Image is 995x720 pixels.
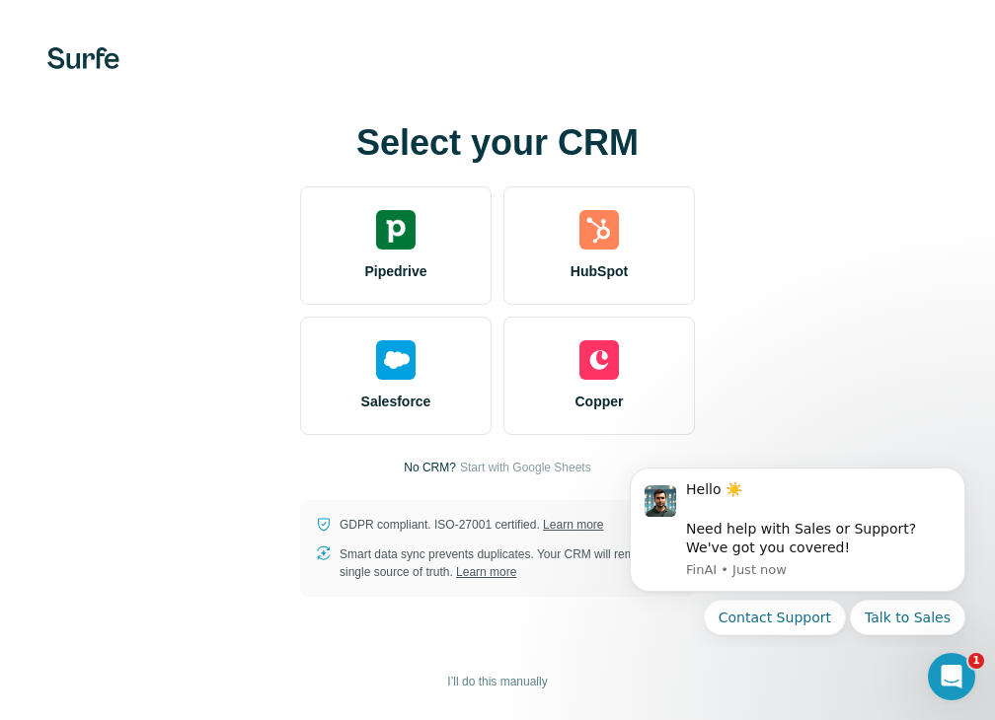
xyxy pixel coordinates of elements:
[928,653,975,700] iframe: Intercom live chat
[300,123,695,163] h1: Select your CRM
[47,47,119,69] img: Surfe's logo
[361,392,431,411] span: Salesforce
[543,518,603,532] a: Learn more
[364,261,426,281] span: Pipedrive
[447,673,547,690] span: I’ll do this manually
[460,459,591,476] button: Start with Google Sheets
[600,451,995,647] iframe: Intercom notifications message
[968,653,984,669] span: 1
[579,210,619,250] img: hubspot's logo
[376,210,416,250] img: pipedrive's logo
[571,261,628,281] span: HubSpot
[575,392,624,411] span: Copper
[579,340,619,380] img: copper's logo
[340,545,679,581] p: Smart data sync prevents duplicates. Your CRM will remain the single source of truth.
[340,516,603,534] p: GDPR compliant. ISO-27001 certified.
[404,459,456,476] p: No CRM?
[456,565,516,579] a: Learn more
[376,340,416,380] img: salesforce's logo
[433,667,561,696] button: I’ll do this manually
